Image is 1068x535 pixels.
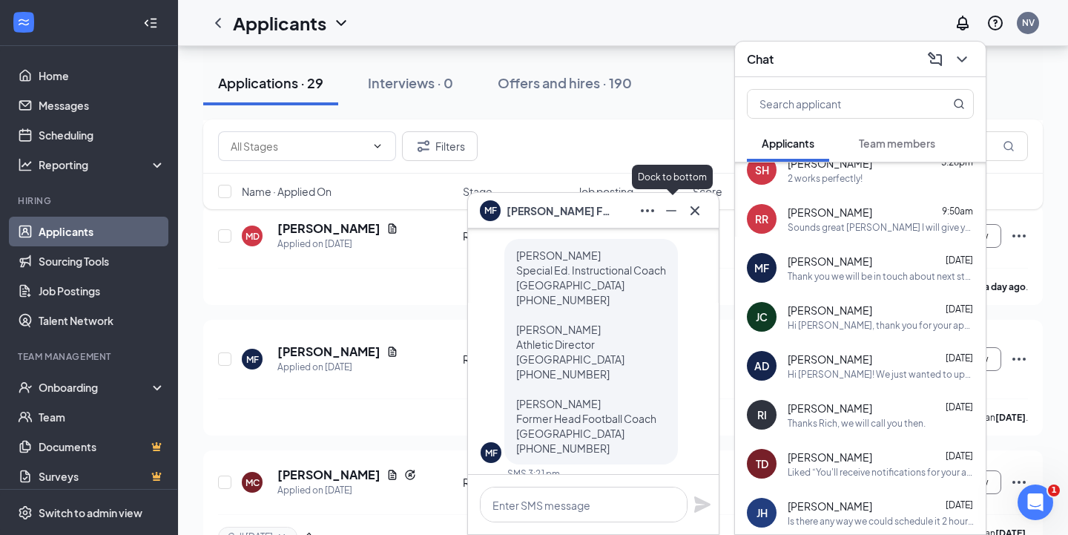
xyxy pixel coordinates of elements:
[372,140,383,152] svg: ChevronDown
[242,184,332,199] span: Name · Applied On
[485,447,498,459] div: MF
[762,137,814,150] span: Applicants
[1010,473,1028,491] svg: Ellipses
[39,61,165,91] a: Home
[946,352,973,364] span: [DATE]
[463,229,569,243] div: Review
[693,496,711,513] svg: Plane
[788,466,974,479] div: Liked “You'll receive notifications for your application for Team Member at [DEMOGRAPHIC_DATA]-fi...
[632,165,713,189] div: Dock to bottom
[954,14,972,32] svg: Notifications
[386,469,398,481] svg: Document
[757,407,767,422] div: RI
[209,14,227,32] svg: ChevronLeft
[18,350,162,363] div: Team Management
[754,358,769,373] div: AD
[788,450,872,465] span: [PERSON_NAME]
[946,450,973,462] span: [DATE]
[368,73,453,92] div: Interviews · 0
[788,417,926,430] div: Thanks Rich, we will call you then.
[639,202,656,220] svg: Ellipses
[277,467,380,483] h5: [PERSON_NAME]
[498,73,632,92] div: Offers and hires · 190
[788,319,974,332] div: Hi [PERSON_NAME], thank you for your application! We would love to set up an initial phone call w...
[218,73,323,92] div: Applications · 29
[18,505,33,520] svg: Settings
[39,120,165,150] a: Scheduling
[277,360,398,375] div: Applied on [DATE]
[463,475,569,490] div: Review
[1022,16,1035,29] div: NV
[39,462,165,491] a: SurveysCrown
[756,309,768,324] div: JC
[516,249,666,455] span: [PERSON_NAME] Special Ed. Instructional Coach [GEOGRAPHIC_DATA] [PHONE_NUMBER] [PERSON_NAME] Athl...
[659,199,683,223] button: Minimize
[277,483,416,498] div: Applied on [DATE]
[1010,350,1028,368] svg: Ellipses
[1010,227,1028,245] svg: Ellipses
[18,380,33,395] svg: UserCheck
[277,220,380,237] h5: [PERSON_NAME]
[984,281,1026,292] b: a day ago
[788,352,872,367] span: [PERSON_NAME]
[942,206,973,217] span: 9:50am
[946,499,973,511] span: [DATE]
[788,221,974,234] div: Sounds great [PERSON_NAME] I will give you a call then!
[662,202,680,220] svg: Minimize
[39,157,166,172] div: Reporting
[39,306,165,335] a: Talent Network
[386,346,398,358] svg: Document
[859,137,935,150] span: Team members
[747,51,774,68] h3: Chat
[946,401,973,413] span: [DATE]
[39,432,165,462] a: DocumentsCrown
[788,515,974,528] div: Is there any way we could schedule it 2 hours before or after 3 PM? If not any other time and day...
[748,90,923,118] input: Search applicant
[233,10,326,36] h1: Applicants
[686,202,704,220] svg: Cross
[953,50,971,68] svg: ChevronDown
[923,47,947,71] button: ComposeMessage
[1048,485,1060,496] span: 1
[39,380,153,395] div: Onboarding
[39,91,165,120] a: Messages
[404,469,416,481] svg: Reapply
[463,184,492,199] span: Stage
[332,14,350,32] svg: ChevronDown
[277,344,380,360] h5: [PERSON_NAME]
[507,467,560,480] div: SMS 3:21pm
[946,255,973,266] span: [DATE]
[245,476,260,489] div: MC
[16,15,31,30] svg: WorkstreamLogo
[402,131,478,161] button: Filter Filters
[788,401,872,416] span: [PERSON_NAME]
[953,98,965,110] svg: MagnifyingGlass
[995,412,1026,423] b: [DATE]
[788,254,872,269] span: [PERSON_NAME]
[39,217,165,246] a: Applicants
[946,303,973,315] span: [DATE]
[18,194,162,207] div: Hiring
[415,137,432,155] svg: Filter
[245,230,260,243] div: MD
[788,499,872,513] span: [PERSON_NAME]
[756,505,768,520] div: JH
[507,203,610,219] span: [PERSON_NAME] Fast
[756,456,768,471] div: TD
[636,199,659,223] button: Ellipses
[231,138,366,154] input: All Stages
[143,16,158,30] svg: Collapse
[578,184,633,199] span: Job posting
[39,505,142,520] div: Switch to admin view
[18,157,33,172] svg: Analysis
[941,157,973,168] span: 3:26pm
[1018,485,1053,520] iframe: Intercom live chat
[754,260,769,275] div: MF
[246,353,259,366] div: MF
[463,352,569,367] div: Review
[788,172,863,185] div: 2 works perfectly!
[39,402,165,432] a: Team
[39,246,165,276] a: Sourcing Tools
